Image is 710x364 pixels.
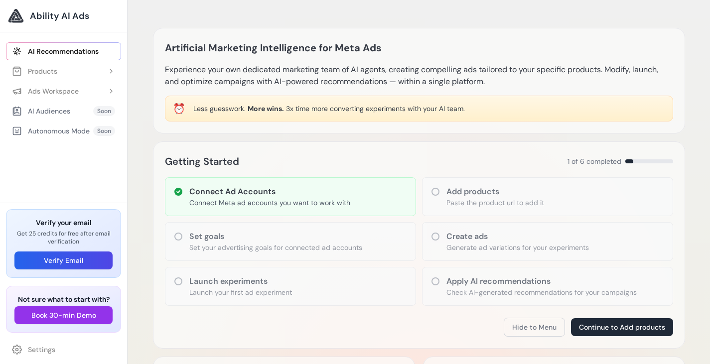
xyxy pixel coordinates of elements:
[12,86,79,96] div: Ads Workspace
[165,64,673,88] p: Experience your own dedicated marketing team of AI agents, creating compelling ads tailored to yo...
[446,198,544,208] p: Paste the product url to add it
[12,66,57,76] div: Products
[14,230,113,245] p: Get 25 credits for free after email verification
[189,287,292,297] p: Launch your first ad experiment
[12,106,70,116] div: AI Audiences
[6,341,121,359] a: Settings
[165,153,239,169] h2: Getting Started
[189,275,292,287] h3: Launch experiments
[6,42,121,60] a: AI Recommendations
[30,9,89,23] span: Ability AI Ads
[14,251,113,269] button: Verify Email
[286,104,465,113] span: 3x time more converting experiments with your AI team.
[189,198,350,208] p: Connect Meta ad accounts you want to work with
[568,156,621,166] span: 1 of 6 completed
[189,231,362,243] h3: Set goals
[446,275,637,287] h3: Apply AI recommendations
[8,8,119,24] a: Ability AI Ads
[248,104,284,113] span: More wins.
[165,40,382,56] h1: Artificial Marketing Intelligence for Meta Ads
[193,104,246,113] span: Less guesswork.
[14,294,113,304] h3: Not sure what to start with?
[571,318,673,336] button: Continue to Add products
[446,243,589,252] p: Generate ad variations for your experiments
[189,186,350,198] h3: Connect Ad Accounts
[173,102,185,116] div: ⏰
[14,218,113,228] h3: Verify your email
[189,243,362,252] p: Set your advertising goals for connected ad accounts
[93,106,115,116] span: Soon
[446,231,589,243] h3: Create ads
[93,126,115,136] span: Soon
[446,186,544,198] h3: Add products
[446,287,637,297] p: Check AI-generated recommendations for your campaigns
[504,318,565,337] button: Hide to Menu
[6,62,121,80] button: Products
[12,126,90,136] div: Autonomous Mode
[14,306,113,324] button: Book 30-min Demo
[6,82,121,100] button: Ads Workspace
